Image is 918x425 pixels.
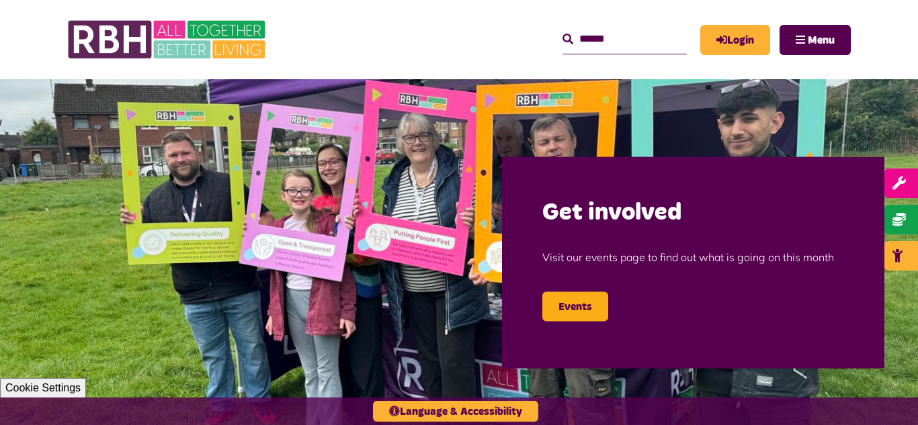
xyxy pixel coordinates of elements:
button: Language & Accessibility [373,401,538,422]
h2: Get involved [542,197,844,228]
img: RBH [67,13,269,66]
button: Navigation [780,25,851,55]
a: MyRBH [700,25,770,55]
span: Menu [808,35,835,46]
p: Visit our events page to find out what is going on this month [542,228,844,285]
a: Events [542,291,608,321]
